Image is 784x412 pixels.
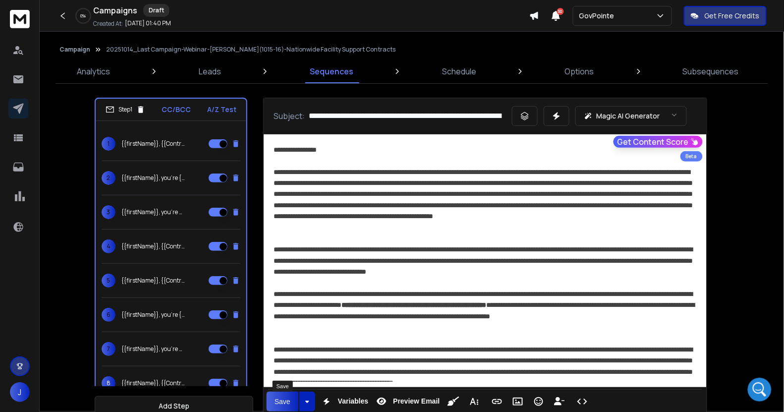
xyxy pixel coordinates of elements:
div: In order to continue to use ReachInbox we need these issues resolved and not continue to happen.I... [36,245,190,310]
a: Sequences [304,59,359,83]
button: Start recording [63,325,71,333]
a: Leads [193,59,227,83]
button: J [10,382,30,402]
span: 50 [557,8,564,15]
span: 6 [102,308,115,322]
button: go back [6,4,25,23]
div: Also I paid for Monthly Add-on Credits. it's saying I have One Time Payment credits. [44,50,182,79]
p: Options [565,65,594,77]
a: Options [559,59,600,83]
button: Insert Image (⌘P) [508,392,527,412]
div: In order to continue to use ReachInbox we need these issues resolved and not continue to happen. [44,251,182,280]
div: Therefore I REQUEST YOU FIX THIS IMMEDIATELY. [44,165,182,184]
button: Code View [573,392,592,412]
button: Emoticons [529,392,548,412]
div: You can see I had the Monthly Option toggled. It's your default option.So perhaps that's why it w... [36,111,190,244]
button: Upload attachment [15,325,23,333]
p: Subsequences [683,65,739,77]
button: Clean HTML [444,392,463,412]
h1: Lakshita [48,5,81,12]
p: Get Free Credits [705,11,760,21]
p: {{firstName}}, {{Contracts Not Advertised}} of facility support contracts ({{Hidden Subcontractin... [121,379,185,387]
p: Sequences [310,65,353,77]
p: {{firstName}}, you’re only competing for {{Contracts Advertised}} of contracts — {the rest is hid... [121,208,185,216]
p: CC/BCC [162,105,191,115]
a: Subsequences [677,59,745,83]
span: 4 [102,239,115,253]
button: Gif picker [47,325,55,333]
span: 5 [102,274,115,288]
button: More Text [465,392,484,412]
p: 0 % [81,13,86,19]
p: [DATE] 01:40 PM [125,19,171,27]
p: GovPointe [579,11,618,21]
button: Get Free Credits [684,6,767,26]
h1: Campaigns [93,4,137,16]
img: Profile image for Lakshita [28,5,44,21]
p: Leads [199,65,221,77]
p: {{firstName}}, you’re {missing out on|not seeing|locked out of} $800M in Facility Support subcont... [121,174,185,182]
span: 8 [102,376,115,390]
div: Change the one time to a monthly payment, the extra I was charged apply to the monthly add-on cre... [44,189,182,238]
span: Preview Email [391,397,442,406]
div: james says… [8,245,190,318]
p: Active 4h ago [48,12,92,22]
button: Send a message… [170,321,186,337]
div: Draft [143,4,169,17]
a: Schedule [436,59,482,83]
p: Magic AI Generator [597,111,660,121]
button: Emoji picker [31,325,39,333]
iframe: Intercom live chat [748,378,772,402]
div: So perhaps that's why it was showing me a higher price. [44,141,182,160]
button: Get Content Score [614,136,703,148]
div: Close [174,4,192,22]
p: Subject: [274,110,305,122]
span: Variables [336,397,371,406]
textarea: Message… [8,304,190,321]
div: Save [273,381,293,392]
p: {{firstName}}, {{Contracts Not Advertised}} of {{NAICS Description}} contracts ({{Hidden Subcontr... [121,140,185,148]
div: [PERSON_NAME], [PERSON_NAME], and TEAM - PLEASE FIX THIS! [44,84,182,103]
span: 7 [102,342,115,356]
button: Insert Unsubscribe Link [550,392,569,412]
span: 1 [102,137,115,151]
p: A/Z Test [207,105,236,115]
a: Analytics [71,59,116,83]
div: james says… [8,111,190,245]
p: 20251014_Last Campaign-Webinar-[PERSON_NAME](1015-16)-Nationwide Facility Support Contracts [106,46,395,54]
button: Insert Link (⌘K) [488,392,506,412]
span: 3 [102,205,115,219]
button: Variables [317,392,371,412]
button: Save [267,392,298,412]
p: {{firstName}}, {{Contracts Not Advertised}} of facility support contracts ({{Hidden Subcontractin... [121,242,185,250]
p: {{firstName}}, you’re {missing out on|not seeing|locked out of} $800M in Facility Support subcont... [121,311,185,319]
button: Preview Email [372,392,442,412]
div: I REQUEST A ZOOM MEETING: [44,285,182,304]
button: Home [155,4,174,23]
p: {{firstName}}, you’re only competing for {{Contracts Advertised}} of contracts — {the rest is hid... [121,345,185,353]
button: Campaign [59,46,90,54]
p: Created At: [93,20,123,28]
div: Step 1 [106,105,145,114]
p: Schedule [442,65,476,77]
span: 2 [102,171,115,185]
div: You can see I had the Monthly Option toggled. It's your default option. [44,117,182,136]
p: Analytics [77,65,110,77]
div: Beta [680,151,703,162]
button: Magic AI Generator [575,106,687,126]
p: {{firstName}}, {{Contracts Not Advertised}} of {{NAICS Description}} contracts ({{Hidden Subcontr... [121,277,185,285]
